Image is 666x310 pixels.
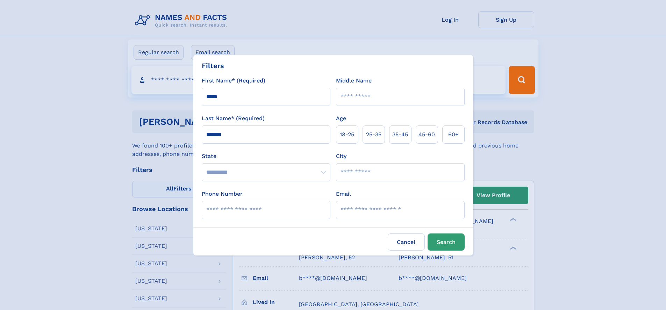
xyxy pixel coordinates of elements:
[366,130,381,139] span: 25‑35
[418,130,435,139] span: 45‑60
[202,114,265,123] label: Last Name* (Required)
[336,152,346,160] label: City
[392,130,408,139] span: 35‑45
[336,114,346,123] label: Age
[202,190,243,198] label: Phone Number
[340,130,354,139] span: 18‑25
[336,190,351,198] label: Email
[202,60,224,71] div: Filters
[202,77,265,85] label: First Name* (Required)
[448,130,459,139] span: 60+
[202,152,330,160] label: State
[428,233,465,251] button: Search
[388,233,425,251] label: Cancel
[336,77,372,85] label: Middle Name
